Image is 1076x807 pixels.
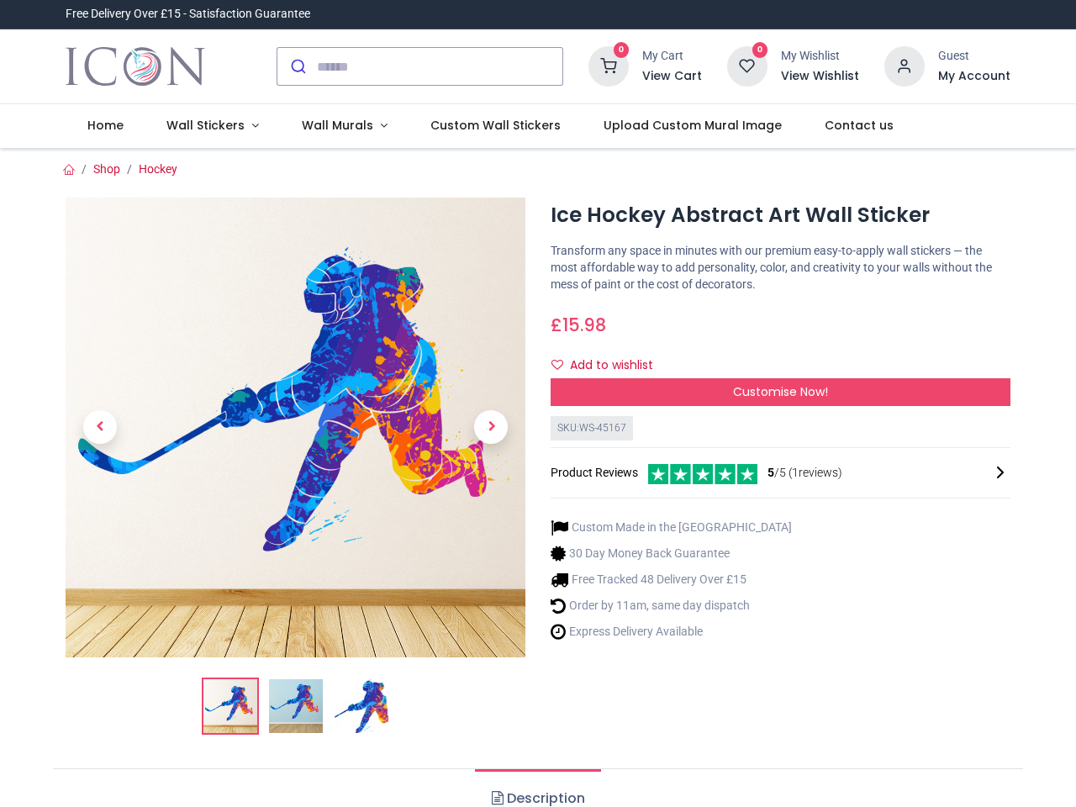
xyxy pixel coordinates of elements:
li: Custom Made in the [GEOGRAPHIC_DATA] [551,519,792,536]
span: Next [474,410,508,444]
a: Hockey [139,162,177,176]
img: Icon Wall Stickers [66,43,204,90]
div: Guest [938,48,1010,65]
button: Submit [277,48,317,85]
a: Wall Murals [280,104,409,148]
iframe: Customer reviews powered by Trustpilot [657,6,1010,23]
li: Order by 11am, same day dispatch [551,597,792,614]
img: WS-45167-03 [335,679,388,733]
a: 0 [588,59,629,72]
button: Add to wishlistAdd to wishlist [551,351,667,380]
span: Customise Now! [733,383,828,400]
p: Transform any space in minutes with our premium easy-to-apply wall stickers — the most affordable... [551,243,1010,293]
li: Free Tracked 48 Delivery Over £15 [551,571,792,588]
i: Add to wishlist [551,359,563,371]
a: 0 [727,59,767,72]
span: Home [87,117,124,134]
span: 15.98 [562,313,606,337]
span: Custom Wall Stickers [430,117,561,134]
a: Shop [93,162,120,176]
sup: 0 [752,42,768,58]
span: £ [551,313,606,337]
img: WS-45167-02 [269,679,323,733]
div: My Cart [642,48,702,65]
img: Ice Hockey Abstract Art Wall Sticker [203,679,257,733]
h1: Ice Hockey Abstract Art Wall Sticker [551,201,1010,229]
a: View Cart [642,68,702,85]
span: Wall Murals [302,117,373,134]
span: /5 ( 1 reviews) [767,465,842,482]
a: Previous [66,266,134,588]
a: Next [456,266,525,588]
div: Product Reviews [551,462,1010,484]
span: 5 [767,466,774,479]
img: Ice Hockey Abstract Art Wall Sticker [66,198,525,657]
sup: 0 [614,42,630,58]
li: 30 Day Money Back Guarantee [551,545,792,562]
a: My Account [938,68,1010,85]
div: My Wishlist [781,48,859,65]
span: Upload Custom Mural Image [604,117,782,134]
a: Wall Stickers [145,104,281,148]
a: View Wishlist [781,68,859,85]
span: Previous [83,410,117,444]
li: Express Delivery Available [551,623,792,641]
a: Logo of Icon Wall Stickers [66,43,204,90]
span: Wall Stickers [166,117,245,134]
div: Free Delivery Over £15 - Satisfaction Guarantee [66,6,310,23]
span: Contact us [825,117,894,134]
div: SKU: WS-45167 [551,416,633,440]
